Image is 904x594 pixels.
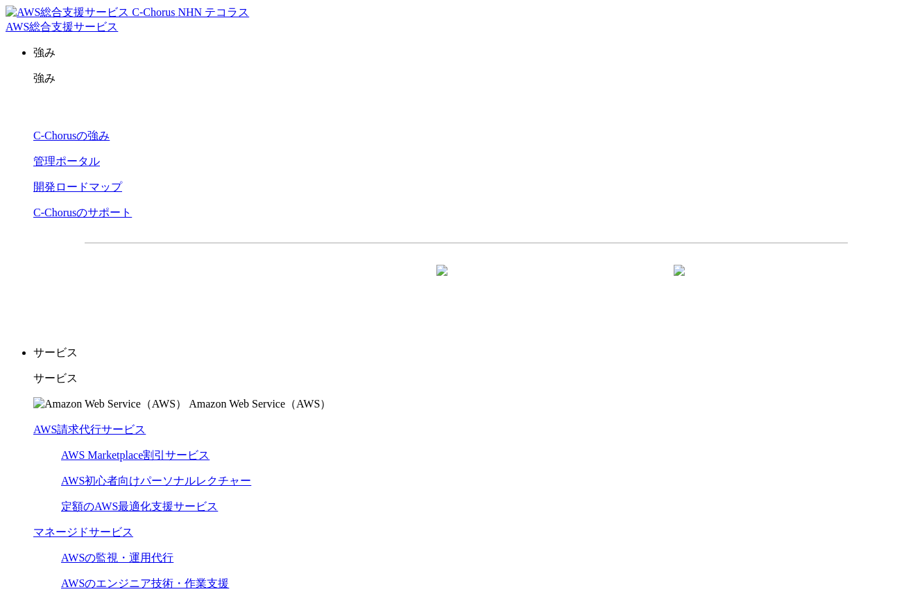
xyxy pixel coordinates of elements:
p: 強み [33,71,898,86]
a: AWS請求代行サービス [33,423,146,435]
span: Amazon Web Service（AWS） [189,398,331,410]
a: C-Chorusのサポート [33,207,132,218]
a: AWSのエンジニア技術・作業支援 [61,577,229,589]
a: まずは相談する [473,265,697,300]
a: 管理ポータル [33,155,100,167]
img: AWS総合支援サービス C-Chorus [6,6,176,20]
a: マネージドサービス [33,526,133,538]
a: AWS Marketplace割引サービス [61,449,210,461]
img: Amazon Web Service（AWS） [33,397,187,412]
img: 矢印 [674,265,685,301]
a: AWS初心者向けパーソナルレクチャー [61,475,251,487]
a: 定額のAWS最適化支援サービス [61,500,218,512]
a: 開発ロードマップ [33,181,122,193]
a: AWS総合支援サービス C-Chorus NHN テコラスAWS総合支援サービス [6,6,249,33]
a: C-Chorusの強み [33,130,110,141]
img: 矢印 [436,265,447,301]
p: 強み [33,46,898,60]
a: 資料を請求する [236,265,459,300]
a: AWSの監視・運用代行 [61,552,173,564]
p: サービス [33,346,898,360]
p: サービス [33,372,898,386]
